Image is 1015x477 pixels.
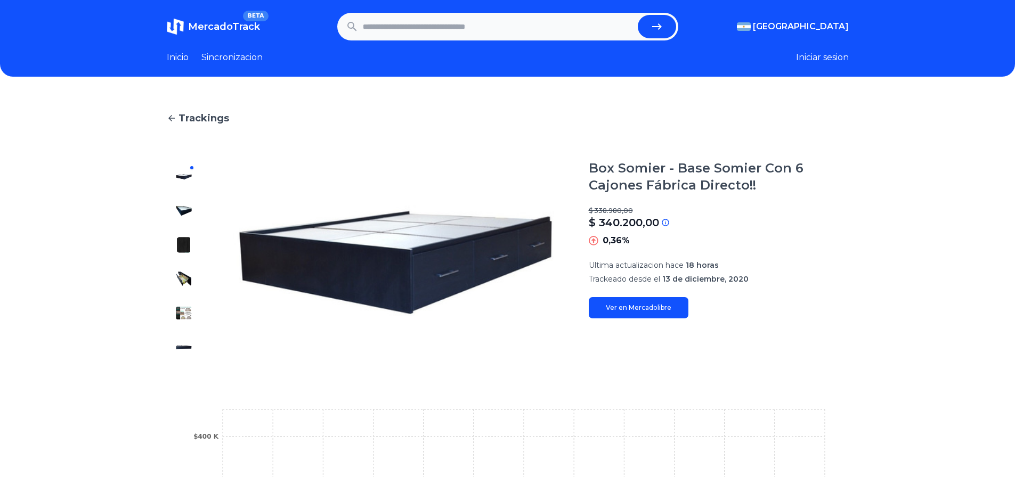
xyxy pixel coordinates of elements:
p: $ 340.200,00 [589,215,659,230]
a: Trackings [167,111,849,126]
a: Inicio [167,51,189,64]
img: Argentina [737,22,751,31]
span: Ultima actualizacion hace [589,260,684,270]
span: 13 de diciembre, 2020 [662,274,749,284]
img: Box Somier - Base Somier Con 6 Cajones Fábrica Directo!! [175,270,192,287]
h1: Box Somier - Base Somier Con 6 Cajones Fábrica Directo!! [589,160,849,194]
span: Trackeado desde el [589,274,660,284]
a: Ver en Mercadolibre [589,297,688,318]
img: Box Somier - Base Somier Con 6 Cajones Fábrica Directo!! [175,168,192,185]
span: BETA [243,11,268,21]
img: Box Somier - Base Somier Con 6 Cajones Fábrica Directo!! [175,339,192,356]
img: Box Somier - Base Somier Con 6 Cajones Fábrica Directo!! [222,160,567,364]
p: $ 338.980,00 [589,207,849,215]
span: MercadoTrack [188,21,260,32]
a: Sincronizacion [201,51,263,64]
img: Box Somier - Base Somier Con 6 Cajones Fábrica Directo!! [175,202,192,219]
img: Box Somier - Base Somier Con 6 Cajones Fábrica Directo!! [175,236,192,253]
p: 0,36% [603,234,630,247]
img: MercadoTrack [167,18,184,35]
a: MercadoTrackBETA [167,18,260,35]
img: Box Somier - Base Somier Con 6 Cajones Fábrica Directo!! [175,305,192,322]
span: [GEOGRAPHIC_DATA] [753,20,849,33]
span: Trackings [178,111,229,126]
button: Iniciar sesion [796,51,849,64]
button: [GEOGRAPHIC_DATA] [737,20,849,33]
span: 18 horas [686,260,719,270]
tspan: $400 K [193,433,219,440]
